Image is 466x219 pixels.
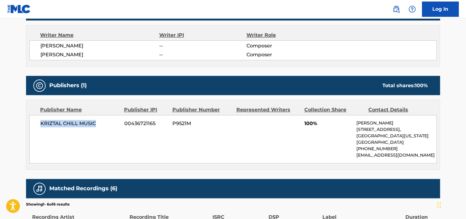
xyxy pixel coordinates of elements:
[40,32,159,39] div: Writer Name
[40,42,159,50] span: [PERSON_NAME]
[406,3,418,15] div: Help
[36,185,43,192] img: Matched Recordings
[356,120,436,126] p: [PERSON_NAME]
[40,51,159,58] span: [PERSON_NAME]
[172,106,231,113] div: Publisher Number
[437,196,441,214] div: Drag
[415,83,428,88] span: 100 %
[36,82,43,89] img: Publishers
[368,106,428,113] div: Contact Details
[40,120,120,127] span: KRIZTAL CHILL MUSIC
[40,106,119,113] div: Publisher Name
[382,82,428,89] div: Total shares:
[390,3,402,15] a: Public Search
[304,106,364,113] div: Collection Share
[356,126,436,133] p: [STREET_ADDRESS],
[246,51,325,58] span: Composer
[356,152,436,158] p: [EMAIL_ADDRESS][DOMAIN_NAME]
[422,2,459,17] a: Log In
[7,5,31,13] img: MLC Logo
[408,6,416,13] img: help
[435,190,466,219] iframe: Chat Widget
[159,42,246,50] span: --
[304,120,352,127] span: 100%
[159,51,246,58] span: --
[159,32,246,39] div: Writer IPI
[124,106,167,113] div: Publisher IPI
[246,32,325,39] div: Writer Role
[172,120,232,127] span: P9521M
[26,202,70,207] p: Showing 1 - 6 of 6 results
[246,42,325,50] span: Composer
[393,6,400,13] img: search
[356,146,436,152] p: [PHONE_NUMBER]
[356,139,436,146] p: [GEOGRAPHIC_DATA]
[236,106,300,113] div: Represented Writers
[124,120,168,127] span: 00436721165
[49,185,117,192] h5: Matched Recordings (6)
[49,82,87,89] h5: Publishers (1)
[356,133,436,139] p: [GEOGRAPHIC_DATA][US_STATE]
